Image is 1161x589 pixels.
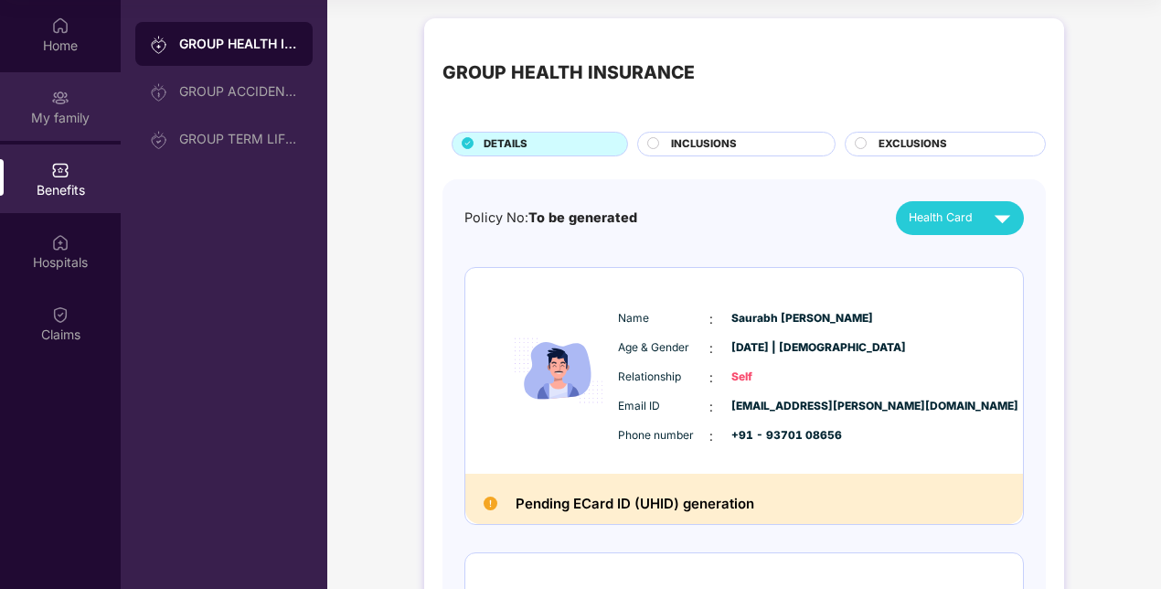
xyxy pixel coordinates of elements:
[179,35,298,53] div: GROUP HEALTH INSURANCE
[618,398,709,415] span: Email ID
[51,89,69,107] img: svg+xml;base64,PHN2ZyB3aWR0aD0iMjAiIGhlaWdodD0iMjAiIHZpZXdCb3g9IjAgMCAyMCAyMCIgZmlsbD0ibm9uZSIgeG...
[731,339,823,357] span: [DATE] | [DEMOGRAPHIC_DATA]
[484,497,497,510] img: Pending
[504,295,613,446] img: icon
[150,36,168,54] img: svg+xml;base64,PHN2ZyB3aWR0aD0iMjAiIGhlaWdodD0iMjAiIHZpZXdCb3g9IjAgMCAyMCAyMCIgZmlsbD0ibm9uZSIgeG...
[909,209,973,227] span: Health Card
[528,209,637,225] span: To be generated
[879,136,947,153] span: EXCLUSIONS
[51,161,69,179] img: svg+xml;base64,PHN2ZyBpZD0iQmVuZWZpdHMiIHhtbG5zPSJodHRwOi8vd3d3LnczLm9yZy8yMDAwL3N2ZyIgd2lkdGg9Ij...
[484,136,527,153] span: DETAILS
[709,368,713,388] span: :
[618,369,709,386] span: Relationship
[150,83,168,102] img: svg+xml;base64,PHN2ZyB3aWR0aD0iMjAiIGhlaWdodD0iMjAiIHZpZXdCb3g9IjAgMCAyMCAyMCIgZmlsbD0ibm9uZSIgeG...
[709,397,713,417] span: :
[618,427,709,444] span: Phone number
[986,202,1018,234] img: svg+xml;base64,PHN2ZyB4bWxucz0iaHR0cDovL3d3dy53My5vcmcvMjAwMC9zdmciIHZpZXdCb3g9IjAgMCAyNCAyNCIgd2...
[709,426,713,446] span: :
[731,310,823,327] span: Saurabh [PERSON_NAME]
[896,201,1024,235] button: Health Card
[150,131,168,149] img: svg+xml;base64,PHN2ZyB3aWR0aD0iMjAiIGhlaWdodD0iMjAiIHZpZXdCb3g9IjAgMCAyMCAyMCIgZmlsbD0ibm9uZSIgeG...
[516,492,754,516] h2: Pending ECard ID (UHID) generation
[442,59,695,87] div: GROUP HEALTH INSURANCE
[51,305,69,324] img: svg+xml;base64,PHN2ZyBpZD0iQ2xhaW0iIHhtbG5zPSJodHRwOi8vd3d3LnczLm9yZy8yMDAwL3N2ZyIgd2lkdGg9IjIwIi...
[731,398,823,415] span: [EMAIL_ADDRESS][PERSON_NAME][DOMAIN_NAME]
[618,310,709,327] span: Name
[731,369,823,386] span: Self
[179,132,298,146] div: GROUP TERM LIFE INSURANCE
[51,16,69,35] img: svg+xml;base64,PHN2ZyBpZD0iSG9tZSIgeG1sbnM9Imh0dHA6Ly93d3cudzMub3JnLzIwMDAvc3ZnIiB3aWR0aD0iMjAiIG...
[51,233,69,252] img: svg+xml;base64,PHN2ZyBpZD0iSG9zcGl0YWxzIiB4bWxucz0iaHR0cDovL3d3dy53My5vcmcvMjAwMC9zdmciIHdpZHRoPS...
[464,208,637,229] div: Policy No:
[179,84,298,99] div: GROUP ACCIDENTAL INSURANCE
[709,338,713,359] span: :
[731,427,823,444] span: +91 - 93701 08656
[618,339,709,357] span: Age & Gender
[709,309,713,329] span: :
[671,136,737,153] span: INCLUSIONS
